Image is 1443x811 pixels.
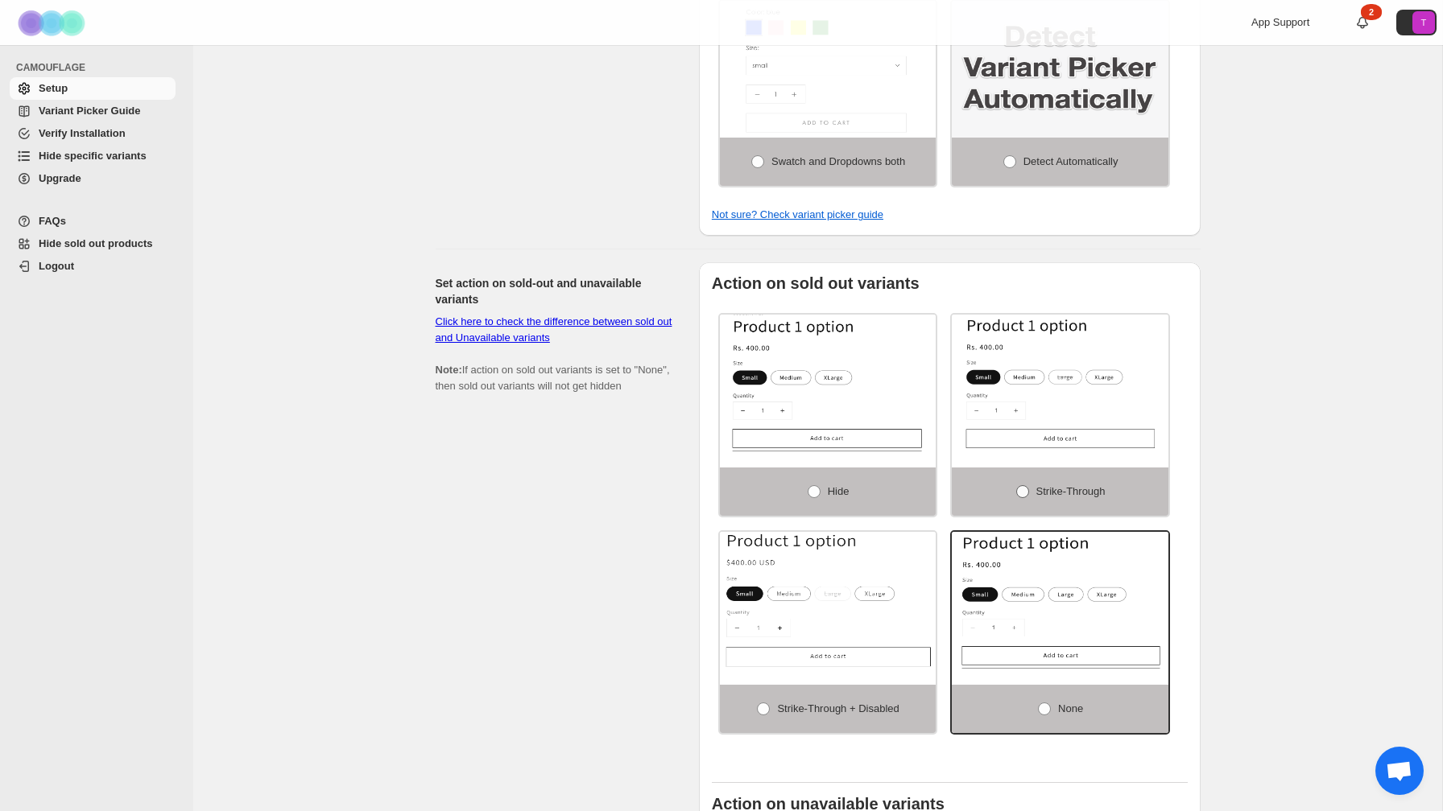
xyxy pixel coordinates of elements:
[39,82,68,94] span: Setup
[10,255,176,278] a: Logout
[712,274,920,292] b: Action on sold out variants
[952,532,1168,669] img: None
[720,315,937,451] img: Hide
[720,1,937,138] img: Swatch and Dropdowns both
[10,100,176,122] a: Variant Picker Guide
[1396,10,1437,35] button: Avatar with initials T
[10,145,176,167] a: Hide specific variants
[1058,702,1083,714] span: None
[39,150,147,162] span: Hide specific variants
[1421,18,1427,27] text: T
[1412,11,1435,34] span: Avatar with initials T
[436,364,462,376] b: Note:
[828,485,850,497] span: Hide
[1375,747,1424,795] div: Open chat
[39,215,66,227] span: FAQs
[10,210,176,233] a: FAQs
[1354,14,1371,31] a: 2
[1361,4,1382,20] div: 2
[16,61,182,74] span: CAMOUFLAGE
[952,315,1168,451] img: Strike-through
[39,260,74,272] span: Logout
[712,208,883,220] a: Not sure? Check variant picker guide
[436,275,673,307] h2: Set action on sold-out and unavailable variants
[39,237,153,249] span: Hide sold out products
[1036,485,1106,497] span: Strike-through
[771,155,905,167] span: Swatch and Dropdowns both
[777,702,899,714] span: Strike-through + Disabled
[39,127,126,139] span: Verify Installation
[720,532,937,669] img: Strike-through + Disabled
[10,233,176,255] a: Hide sold out products
[13,1,93,45] img: Camouflage
[39,172,81,184] span: Upgrade
[10,167,176,190] a: Upgrade
[952,1,1168,138] img: Detect Automatically
[10,122,176,145] a: Verify Installation
[10,77,176,100] a: Setup
[1023,155,1118,167] span: Detect Automatically
[39,105,140,117] span: Variant Picker Guide
[436,315,672,392] span: If action on sold out variants is set to "None", then sold out variants will not get hidden
[436,315,672,344] a: Click here to check the difference between sold out and Unavailable variants
[1251,16,1309,28] span: App Support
